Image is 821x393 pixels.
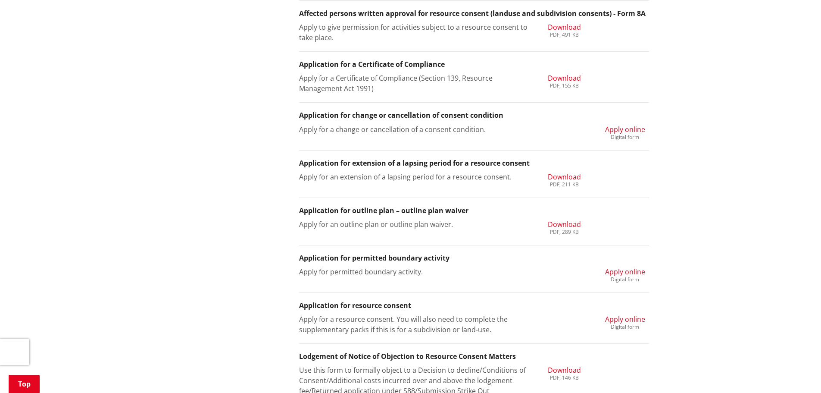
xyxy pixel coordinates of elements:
div: PDF, 155 KB [548,83,581,88]
a: Apply online Digital form [605,267,645,282]
h3: Lodgement of Notice of Objection to Resource Consent Matters [299,352,649,361]
p: Apply for an extension of a lapsing period for a resource consent. [299,172,528,182]
div: Digital form [605,324,645,330]
span: Download [548,365,581,375]
a: Top [9,375,40,393]
a: Download PDF, 146 KB [548,365,581,380]
div: PDF, 289 KB [548,230,581,235]
span: Apply online [605,125,645,134]
div: PDF, 146 KB [548,375,581,380]
a: Download PDF, 211 KB [548,172,581,187]
h3: Application for permitted boundary activity [299,254,649,262]
h3: Application for resource consent [299,302,649,310]
div: Digital form [605,135,645,140]
div: Digital form [605,277,645,282]
a: Apply online Digital form [605,124,645,140]
h3: Application for change or cancellation of consent condition [299,111,649,119]
span: Download [548,73,581,83]
p: Apply for a Certificate of Compliance (Section 139, Resource Management Act 1991) [299,73,528,94]
span: Download [548,172,581,182]
iframe: Messenger Launcher [781,357,812,388]
p: Apply for a change or cancellation of a consent condition. [299,124,528,135]
div: PDF, 211 KB [548,182,581,187]
span: Download [548,22,581,32]
p: Apply for a resource consent. You will also need to complete the supplementary packs if this is f... [299,314,528,335]
a: Download PDF, 289 KB [548,219,581,235]
div: PDF, 491 KB [548,32,581,38]
a: Apply online Digital form [605,314,645,330]
h3: Application for outline plan – outline plan waiver [299,207,649,215]
p: Apply for an outline plan or outline plan waiver. [299,219,528,230]
h3: Application for a Certificate of Compliance [299,60,649,69]
span: Apply online [605,267,645,277]
p: Apply for permitted boundary activity. [299,267,528,277]
p: Apply to give permission for activities subject to a resource consent to take place. [299,22,528,43]
a: Download PDF, 491 KB [548,22,581,38]
h3: Application for extension of a lapsing period for a resource consent [299,159,649,167]
h3: Affected persons written approval for resource consent (landuse and subdivision consents) - Form 8A [299,9,649,18]
a: Download PDF, 155 KB [548,73,581,88]
span: Apply online [605,314,645,324]
span: Download [548,220,581,229]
